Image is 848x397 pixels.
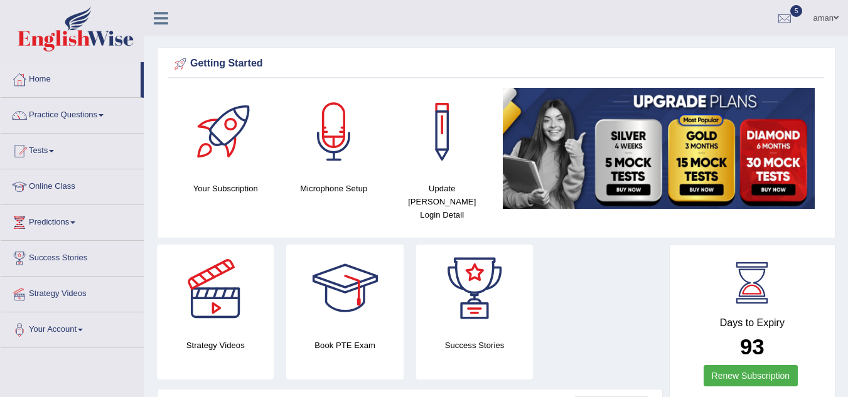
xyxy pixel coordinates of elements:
div: Getting Started [171,55,821,73]
h4: Microphone Setup [286,182,382,195]
a: Your Account [1,312,144,344]
h4: Days to Expiry [684,317,821,329]
h4: Book PTE Exam [286,339,403,352]
h4: Update [PERSON_NAME] Login Detail [394,182,490,221]
a: Renew Subscription [704,365,798,386]
a: Practice Questions [1,98,144,129]
a: Home [1,62,141,93]
a: Tests [1,134,144,165]
h4: Strategy Videos [157,339,274,352]
h4: Your Subscription [178,182,274,195]
img: small5.jpg [503,88,815,209]
a: Success Stories [1,241,144,272]
a: Predictions [1,205,144,236]
a: Online Class [1,169,144,201]
b: 93 [740,334,765,359]
span: 5 [790,5,803,17]
h4: Success Stories [416,339,533,352]
a: Strategy Videos [1,277,144,308]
